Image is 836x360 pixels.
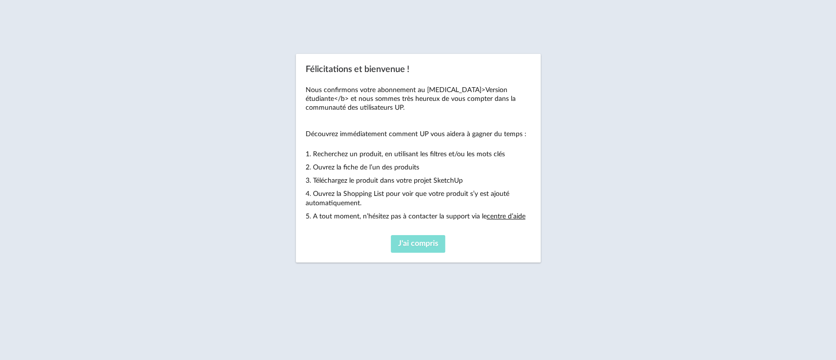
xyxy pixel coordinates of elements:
p: 4. Ouvrez la Shopping List pour voir que votre produit s’y est ajouté automatiquement. [306,190,531,207]
p: Découvrez immédiatement comment UP vous aidera à gagner du temps : [306,130,531,139]
p: Nous confirmons votre abonnement au [MEDICAL_DATA]>Version étudiante</b> et nous sommes très heur... [306,86,531,113]
a: centre d’aide [487,213,525,220]
div: Félicitations et bienvenue ! [296,54,541,263]
p: 5. A tout moment, n’hésitez pas à contacter la support via le [306,212,531,221]
p: 1. Recherchez un produit, en utilisant les filtres et/ou les mots clés [306,150,531,159]
span: Félicitations et bienvenue ! [306,65,409,74]
p: 3. Téléchargez le produit dans votre projet SketchUp [306,176,531,185]
p: 2. Ouvrez la fiche de l’un des produits [306,163,531,172]
span: J'ai compris [398,240,438,247]
button: J'ai compris [391,235,446,253]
